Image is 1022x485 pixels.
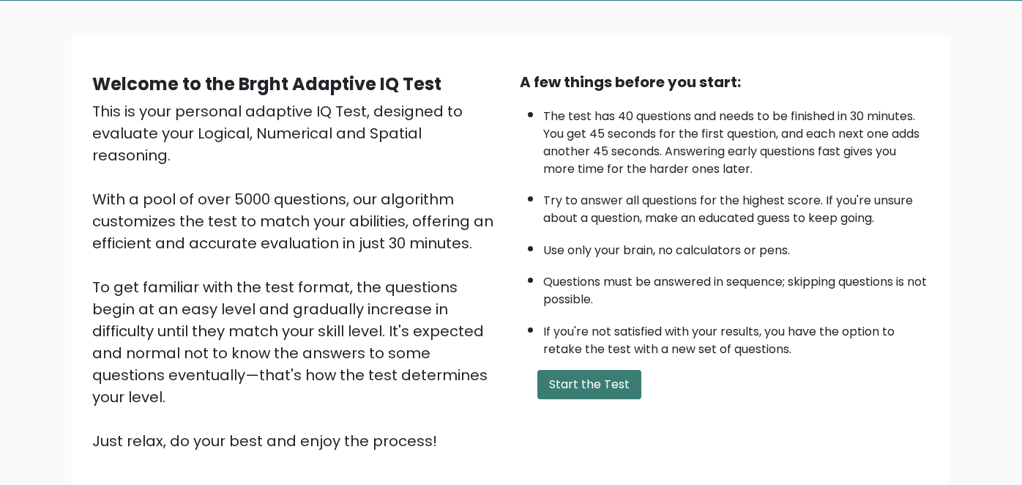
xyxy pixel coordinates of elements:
button: Start the Test [537,370,641,399]
li: Use only your brain, no calculators or pens. [543,234,930,259]
div: This is your personal adaptive IQ Test, designed to evaluate your Logical, Numerical and Spatial ... [92,100,502,452]
li: If you're not satisfied with your results, you have the option to retake the test with a new set ... [543,316,930,358]
li: Questions must be answered in sequence; skipping questions is not possible. [543,266,930,308]
li: The test has 40 questions and needs to be finished in 30 minutes. You get 45 seconds for the firs... [543,100,930,178]
div: A few things before you start: [520,71,930,93]
b: Welcome to the Brght Adaptive IQ Test [92,72,441,96]
li: Try to answer all questions for the highest score. If you're unsure about a question, make an edu... [543,185,930,227]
